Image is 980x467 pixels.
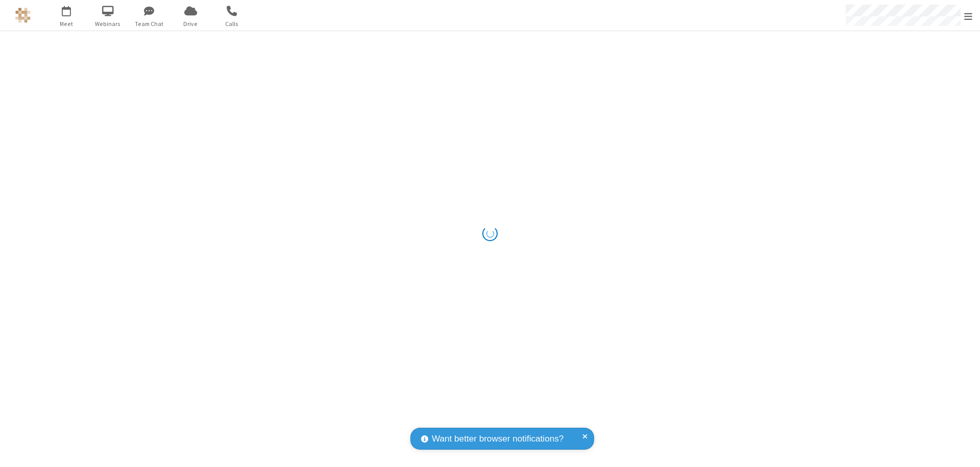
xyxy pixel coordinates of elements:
[15,8,31,23] img: QA Selenium DO NOT DELETE OR CHANGE
[432,432,563,446] span: Want better browser notifications?
[89,19,127,29] span: Webinars
[47,19,86,29] span: Meet
[130,19,168,29] span: Team Chat
[171,19,210,29] span: Drive
[213,19,251,29] span: Calls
